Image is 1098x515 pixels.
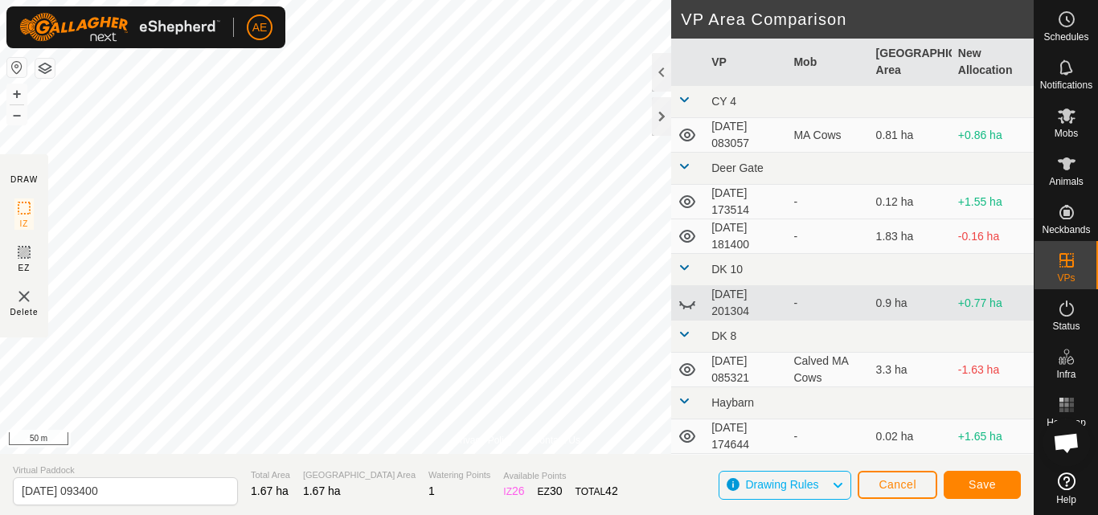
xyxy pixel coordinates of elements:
[870,419,952,454] td: 0.02 ha
[1055,129,1078,138] span: Mobs
[870,286,952,321] td: 0.9 ha
[35,59,55,78] button: Map Layers
[705,286,787,321] td: [DATE] 201304
[952,39,1034,86] th: New Allocation
[870,454,952,505] td: 1.4 ha
[1056,370,1075,379] span: Infra
[705,185,787,219] td: [DATE] 173514
[793,127,862,144] div: MA Cows
[870,353,952,387] td: 3.3 ha
[1052,321,1080,331] span: Status
[745,478,818,491] span: Drawing Rules
[858,471,937,499] button: Cancel
[793,428,862,445] div: -
[7,84,27,104] button: +
[793,353,862,386] div: Calved MA Cows
[952,219,1034,254] td: -0.16 ha
[1034,466,1098,511] a: Help
[870,118,952,153] td: 0.81 ha
[870,185,952,219] td: 0.12 ha
[538,483,563,500] div: EZ
[711,161,764,174] span: Deer Gate
[533,433,580,448] a: Contact Us
[19,13,220,42] img: Gallagher Logo
[711,263,743,276] span: DK 10
[1043,32,1088,42] span: Schedules
[793,295,862,312] div: -
[10,306,39,318] span: Delete
[20,218,29,230] span: IZ
[550,484,563,497] span: 30
[952,419,1034,454] td: +1.65 ha
[251,484,289,497] span: 1.67 ha
[7,58,27,77] button: Reset Map
[793,228,862,245] div: -
[952,118,1034,153] td: +0.86 ha
[252,19,268,36] span: AE
[705,419,787,454] td: [DATE] 174644
[14,287,34,306] img: VP
[787,39,869,86] th: Mob
[711,329,736,342] span: DK 8
[605,484,618,497] span: 42
[705,353,787,387] td: [DATE] 085321
[870,39,952,86] th: [GEOGRAPHIC_DATA] Area
[711,396,754,409] span: Haybarn
[13,464,238,477] span: Virtual Paddock
[1043,419,1091,467] div: Open chat
[969,478,996,491] span: Save
[10,174,38,186] div: DRAW
[705,118,787,153] td: [DATE] 083057
[512,484,525,497] span: 26
[453,433,514,448] a: Privacy Policy
[303,468,416,482] span: [GEOGRAPHIC_DATA] Area
[1057,273,1075,283] span: VPs
[1042,225,1090,235] span: Neckbands
[952,185,1034,219] td: +1.55 ha
[952,286,1034,321] td: +0.77 ha
[503,483,524,500] div: IZ
[428,484,435,497] span: 1
[1047,418,1086,427] span: Heatmap
[576,483,618,500] div: TOTAL
[793,194,862,210] div: -
[1056,495,1076,505] span: Help
[711,95,736,108] span: CY 4
[303,484,341,497] span: 1.67 ha
[705,39,787,86] th: VP
[251,468,290,482] span: Total Area
[681,10,1034,29] h2: VP Area Comparison
[1049,177,1084,186] span: Animals
[1040,80,1092,90] span: Notifications
[870,219,952,254] td: 1.83 ha
[879,478,916,491] span: Cancel
[7,105,27,125] button: –
[952,454,1034,505] td: +0.27 ha
[952,353,1034,387] td: -1.63 ha
[944,471,1021,499] button: Save
[18,262,31,274] span: EZ
[705,454,787,505] td: [DATE] 185917-VP002
[428,468,490,482] span: Watering Points
[503,469,617,483] span: Available Points
[705,219,787,254] td: [DATE] 181400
